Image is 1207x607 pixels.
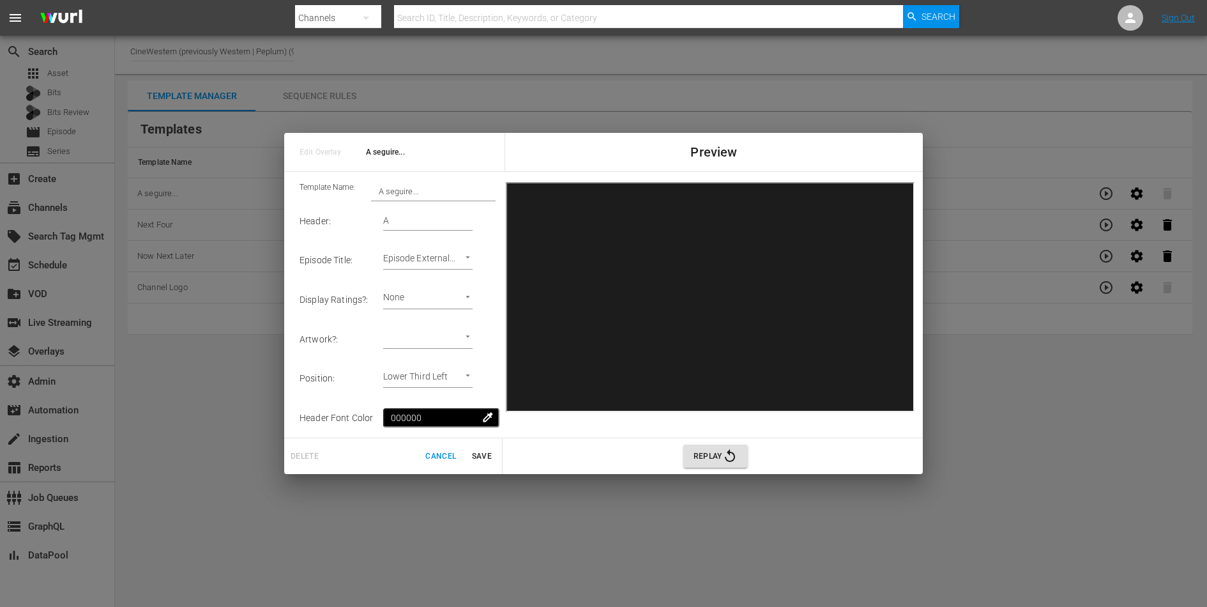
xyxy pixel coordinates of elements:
button: Replay [683,445,748,468]
span: Template Name: [300,182,355,201]
div: Lower Third Left [383,369,473,388]
a: Sign Out [1162,13,1195,23]
td: Header Font Color [300,398,383,438]
span: Edit Overlay [300,145,347,160]
div: None [383,290,473,309]
td: Header : [300,201,383,241]
td: Position : [300,359,383,399]
span: Preview [690,145,737,160]
td: Episode Title : [300,241,383,280]
span: A seguire... [366,145,508,160]
span: Save [466,450,497,463]
span: Can't delete template because it's used in 2 rules [284,450,325,461]
td: Display Ratings? : [300,280,383,319]
span: Replay [694,449,738,464]
span: Search [922,5,955,28]
td: Artwork? : [300,319,383,359]
div: Episode External Title [383,251,473,270]
button: Cancel [420,446,461,467]
span: Cancel [425,450,456,463]
img: ans4CAIJ8jUAAAAAAAAAAAAAAAAAAAAAAAAgQb4GAAAAAAAAAAAAAAAAAAAAAAAAJMjXAAAAAAAAAAAAAAAAAAAAAAAAgAT5G... [31,3,92,33]
span: menu [8,10,23,26]
button: Save [461,446,502,467]
span: colorize [482,411,494,424]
